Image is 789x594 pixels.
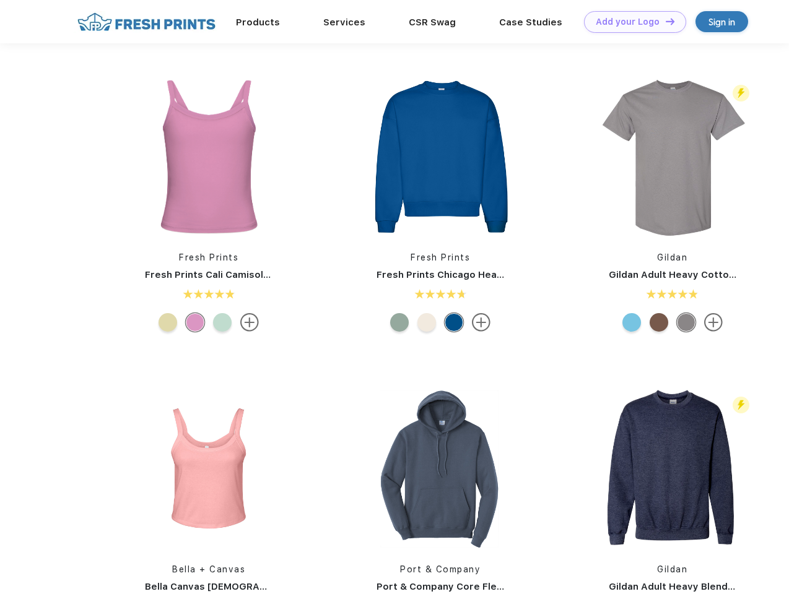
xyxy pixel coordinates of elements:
[172,564,245,574] a: Bella + Canvas
[704,313,723,332] img: more.svg
[590,386,755,551] img: func=resize&h=266
[74,11,219,33] img: fo%20logo%202.webp
[145,269,290,280] a: Fresh Prints Cali Camisole Top
[650,313,668,332] div: Brown Savana
[411,252,470,262] a: Fresh Prints
[733,85,749,101] img: flash_active_toggle.svg
[358,74,523,239] img: func=resize&h=266
[733,397,749,413] img: flash_active_toggle.svg
[358,386,523,551] img: func=resize&h=266
[590,74,755,239] img: func=resize&h=266
[126,386,291,551] img: func=resize&h=266
[159,313,177,332] div: Baby Yellow
[445,313,463,332] div: Royal Blue mto
[666,18,674,25] img: DT
[323,17,365,28] a: Services
[417,313,436,332] div: Buttermilk mto
[409,17,456,28] a: CSR Swag
[472,313,490,332] img: more.svg
[236,17,280,28] a: Products
[390,313,409,332] div: Sage Green mto
[400,564,481,574] a: Port & Company
[677,313,695,332] div: Gravel
[145,581,440,592] a: Bella Canvas [DEMOGRAPHIC_DATA]' Micro Ribbed Scoop Tank
[695,11,748,32] a: Sign in
[126,74,291,239] img: func=resize&h=266
[708,15,735,29] div: Sign in
[240,313,259,332] img: more.svg
[622,313,641,332] div: Sky
[609,269,770,280] a: Gildan Adult Heavy Cotton T-Shirt
[179,252,238,262] a: Fresh Prints
[213,313,232,332] div: Sage Green
[377,269,590,280] a: Fresh Prints Chicago Heavyweight Crewneck
[377,581,651,592] a: Port & Company Core Fleece Pullover Hooded Sweatshirt
[657,252,687,262] a: Gildan
[657,564,687,574] a: Gildan
[186,313,204,332] div: Light Purple
[596,17,660,27] div: Add your Logo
